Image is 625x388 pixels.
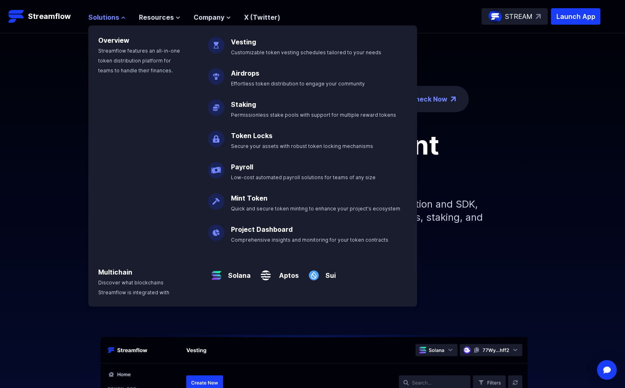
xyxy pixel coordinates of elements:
[231,237,388,243] span: Comprehensive insights and monitoring for your token contracts
[257,261,274,284] img: Aptos
[231,143,373,149] span: Secure your assets with robust token locking mechanisms
[482,8,548,25] a: STREAM
[98,36,129,44] a: Overview
[244,13,280,21] a: X (Twitter)
[231,163,253,171] a: Payroll
[208,93,224,116] img: Staking
[88,12,126,22] button: Solutions
[231,132,272,140] a: Token Locks
[8,8,25,25] img: Streamflow Logo
[451,97,456,102] img: top-right-arrow.png
[194,12,224,22] span: Company
[98,48,180,74] span: Streamflow features an all-in-one token distribution platform for teams to handle their finances.
[231,194,268,202] a: Mint Token
[274,264,299,280] a: Aptos
[225,264,251,280] a: Solana
[194,12,231,22] button: Company
[98,279,169,296] span: Discover what blockchains Streamflow is integrated with
[231,112,396,118] span: Permissionless stake pools with support for multiple reward tokens
[551,8,600,25] button: Launch App
[231,69,259,77] a: Airdrops
[231,49,381,55] span: Customizable token vesting schedules tailored to your needs
[88,12,119,22] span: Solutions
[597,360,617,380] div: Open Intercom Messenger
[505,12,533,21] p: STREAM
[231,38,256,46] a: Vesting
[208,187,224,210] img: Mint Token
[489,10,502,23] img: streamflow-logo-circle.png
[139,12,180,22] button: Resources
[231,225,293,233] a: Project Dashboard
[139,12,174,22] span: Resources
[536,14,541,19] img: top-right-arrow.svg
[411,94,447,104] a: Check Now
[208,261,225,284] img: Solana
[322,264,336,280] a: Sui
[305,261,322,284] img: Sui
[8,8,80,25] a: Streamflow
[208,62,224,85] img: Airdrops
[231,100,256,109] a: Staking
[231,81,365,87] span: Effortless token distribution to engage your community
[208,30,224,53] img: Vesting
[231,174,376,180] span: Low-cost automated payroll solutions for teams of any size
[208,218,224,241] img: Project Dashboard
[28,11,71,22] p: Streamflow
[208,155,224,178] img: Payroll
[208,124,224,147] img: Token Locks
[231,206,400,212] span: Quick and secure token minting to enhance your project's ecosystem
[98,268,132,276] a: Multichain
